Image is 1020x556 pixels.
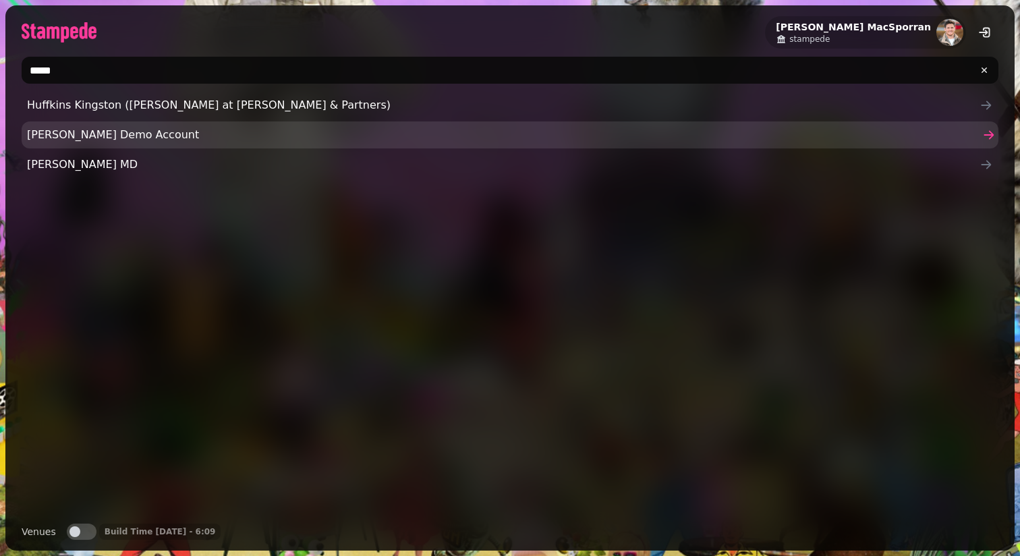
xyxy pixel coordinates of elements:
[22,22,96,43] img: logo
[22,151,998,178] a: [PERSON_NAME] MD
[973,59,996,82] button: clear
[27,157,980,173] span: [PERSON_NAME] MD
[22,121,998,148] a: [PERSON_NAME] Demo Account
[971,19,998,46] button: logout
[22,524,56,540] label: Venues
[776,34,931,45] a: stampede
[789,34,830,45] span: stampede
[27,97,980,113] span: Huffkins Kingston ([PERSON_NAME] at [PERSON_NAME] & Partners)
[105,526,216,537] p: Build Time [DATE] - 6:09
[27,127,980,143] span: [PERSON_NAME] Demo Account
[22,92,998,119] a: Huffkins Kingston ([PERSON_NAME] at [PERSON_NAME] & Partners)
[936,19,963,46] img: aHR0cHM6Ly93d3cuZ3JhdmF0YXIuY29tL2F2YXRhci9jODdhYzU3OTUyZGVkZGJlNjY3YTg3NTU0ZWM5OTA2MT9zPTE1MCZkP...
[776,20,931,34] h2: [PERSON_NAME] MacSporran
